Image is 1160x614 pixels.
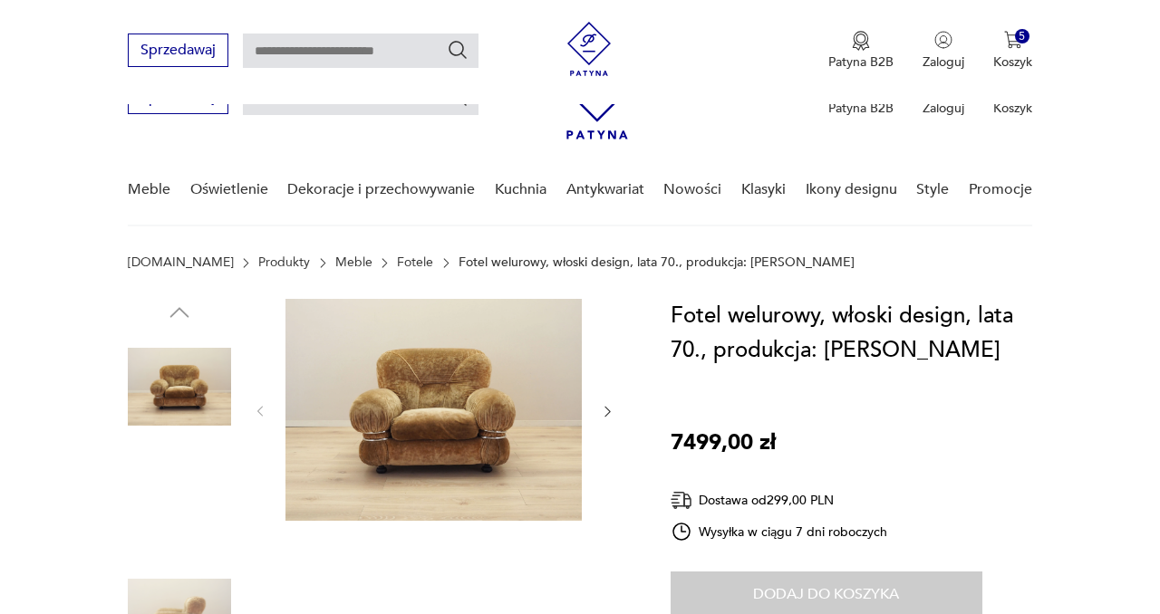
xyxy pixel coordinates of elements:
[993,100,1032,117] p: Koszyk
[335,255,372,270] a: Meble
[397,255,433,270] a: Fotele
[287,155,475,225] a: Dekoracje i przechowywanie
[993,53,1032,71] p: Koszyk
[671,299,1032,368] h1: Fotel welurowy, włoski design, lata 70., produkcja: [PERSON_NAME]
[671,426,776,460] p: 7499,00 zł
[459,255,855,270] p: Fotel welurowy, włoski design, lata 70., produkcja: [PERSON_NAME]
[285,299,582,521] img: Zdjęcie produktu Fotel welurowy, włoski design, lata 70., produkcja: Włochy
[671,521,888,542] div: Wysyłka w ciągu 7 dni roboczych
[671,489,888,512] div: Dostawa od 299,00 PLN
[923,31,964,71] button: Zaloguj
[969,155,1032,225] a: Promocje
[128,255,234,270] a: [DOMAIN_NAME]
[828,31,894,71] a: Ikona medaluPatyna B2B
[806,155,897,225] a: Ikony designu
[923,53,964,71] p: Zaloguj
[852,31,870,51] img: Ikona medalu
[128,335,231,438] img: Zdjęcie produktu Fotel welurowy, włoski design, lata 70., produkcja: Włochy
[128,34,228,67] button: Sprzedawaj
[916,155,949,225] a: Style
[663,155,721,225] a: Nowości
[128,92,228,105] a: Sprzedawaj
[128,451,231,554] img: Zdjęcie produktu Fotel welurowy, włoski design, lata 70., produkcja: Włochy
[566,155,644,225] a: Antykwariat
[495,155,546,225] a: Kuchnia
[671,489,692,512] img: Ikona dostawy
[1015,29,1030,44] div: 5
[828,100,894,117] p: Patyna B2B
[741,155,786,225] a: Klasyki
[258,255,310,270] a: Produkty
[923,100,964,117] p: Zaloguj
[993,31,1032,71] button: 5Koszyk
[128,155,170,225] a: Meble
[562,22,616,76] img: Patyna - sklep z meblami i dekoracjami vintage
[128,45,228,58] a: Sprzedawaj
[828,53,894,71] p: Patyna B2B
[1004,31,1022,49] img: Ikona koszyka
[447,39,469,61] button: Szukaj
[190,155,268,225] a: Oświetlenie
[828,31,894,71] button: Patyna B2B
[934,31,952,49] img: Ikonka użytkownika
